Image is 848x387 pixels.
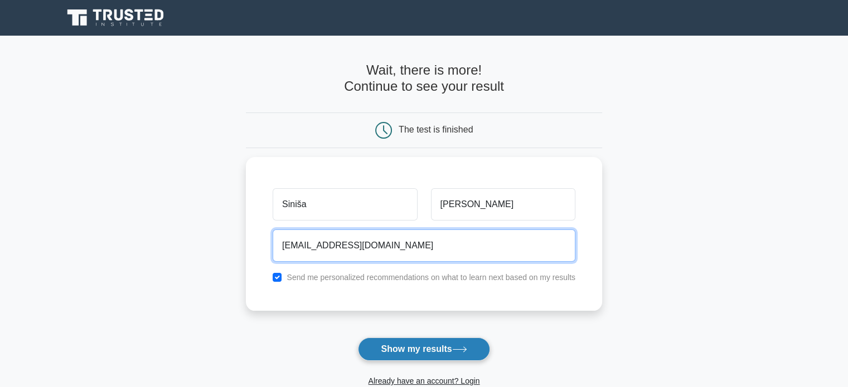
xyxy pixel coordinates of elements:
[287,273,575,282] label: Send me personalized recommendations on what to learn next based on my results
[399,125,473,134] div: The test is finished
[273,229,575,262] input: Email
[358,337,490,361] button: Show my results
[368,376,479,385] a: Already have an account? Login
[246,62,602,95] h4: Wait, there is more! Continue to see your result
[431,188,575,221] input: Last name
[273,188,417,221] input: First name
